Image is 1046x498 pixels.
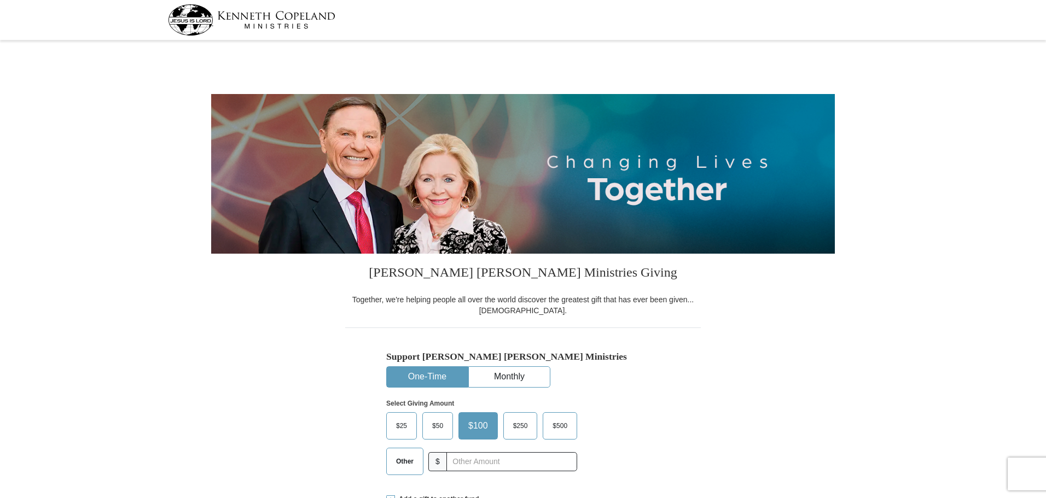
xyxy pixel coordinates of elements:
span: Other [391,453,419,470]
img: kcm-header-logo.svg [168,4,335,36]
span: $500 [547,418,573,434]
h5: Support [PERSON_NAME] [PERSON_NAME] Ministries [386,351,660,362]
h3: [PERSON_NAME] [PERSON_NAME] Ministries Giving [345,254,701,294]
input: Other Amount [446,452,577,471]
button: One-Time [387,367,468,387]
span: $50 [427,418,449,434]
strong: Select Giving Amount [386,400,454,407]
span: $25 [391,418,412,434]
span: $250 [508,418,533,434]
span: $100 [463,418,493,434]
span: $ [428,452,447,471]
div: Together, we're helping people all over the world discover the greatest gift that has ever been g... [345,294,701,316]
button: Monthly [469,367,550,387]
